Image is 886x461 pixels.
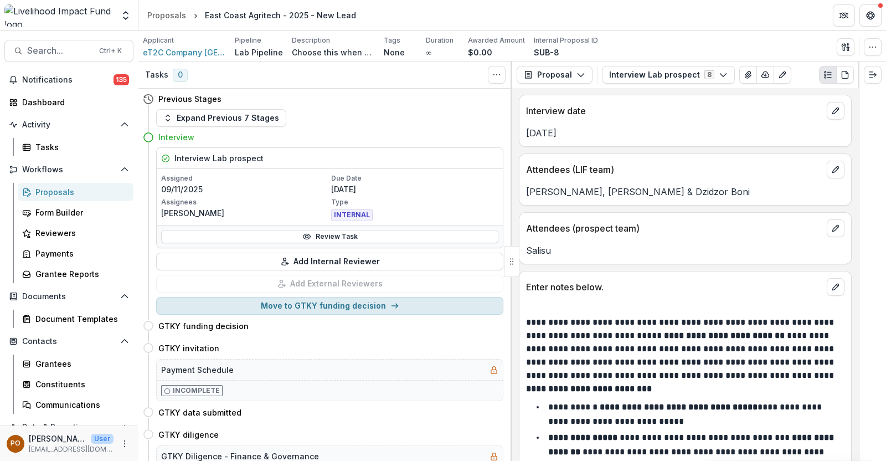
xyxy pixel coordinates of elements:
[331,173,499,183] p: Due Date
[526,126,844,140] p: [DATE]
[4,4,114,27] img: Livelihood Impact Fund logo
[18,183,133,201] a: Proposals
[331,197,499,207] p: Type
[22,292,116,301] span: Documents
[158,407,241,418] h4: GTKY data submitted
[4,418,133,436] button: Open Data & Reporting
[602,66,735,84] button: Interview Lab prospect8
[174,152,264,164] h5: Interview Lab prospect
[22,165,116,175] span: Workflows
[739,66,757,84] button: View Attached Files
[526,222,822,235] p: Attendees (prospect team)
[205,9,356,21] div: East Coast Agritech - 2025 - New Lead
[488,66,506,84] button: Toggle View Cancelled Tasks
[145,70,168,80] h3: Tasks
[11,440,20,447] div: Peige Omondi
[18,396,133,414] a: Communications
[173,386,220,396] p: Incomplete
[161,364,234,376] h5: Payment Schedule
[4,332,133,350] button: Open Contacts
[35,313,125,325] div: Document Templates
[4,116,133,134] button: Open Activity
[534,35,598,45] p: Internal Proposal ID
[22,423,116,432] span: Data & Reporting
[426,35,454,45] p: Duration
[18,375,133,393] a: Constituents
[468,47,492,58] p: $0.00
[526,244,844,257] p: Salisu
[156,297,503,315] button: Move to GTKY funding decision
[35,186,125,198] div: Proposals
[156,275,503,293] button: Add External Reviewers
[836,66,854,84] button: PDF view
[161,183,329,195] p: 09/11/2025
[143,7,190,23] a: Proposals
[18,310,133,328] a: Document Templates
[91,434,114,444] p: User
[827,102,844,120] button: edit
[235,47,283,58] p: Lab Pipeline
[35,248,125,259] div: Payments
[35,268,125,280] div: Grantee Reports
[292,35,330,45] p: Description
[22,96,125,108] div: Dashboard
[29,433,86,444] p: [PERSON_NAME]
[526,104,822,117] p: Interview date
[158,320,249,332] h4: GTKY funding decision
[158,93,221,105] h4: Previous Stages
[827,219,844,237] button: edit
[4,288,133,305] button: Open Documents
[143,47,226,58] a: eT2C Company [GEOGRAPHIC_DATA] [eTrash2Cash]
[384,35,400,45] p: Tags
[156,253,503,270] button: Add Internal Reviewer
[173,69,188,82] span: 0
[143,7,360,23] nav: breadcrumb
[35,399,125,411] div: Communications
[4,93,133,111] a: Dashboard
[235,35,261,45] p: Pipeline
[526,185,844,198] p: [PERSON_NAME], [PERSON_NAME] & Dzidzor Boni
[35,207,125,218] div: Form Builder
[18,138,133,156] a: Tasks
[35,227,125,239] div: Reviewers
[18,355,133,373] a: Grantees
[97,45,124,57] div: Ctrl + K
[833,4,855,27] button: Partners
[859,4,882,27] button: Get Help
[158,429,219,440] h4: GTKY diligence
[22,337,116,346] span: Contacts
[35,358,125,370] div: Grantees
[526,280,822,294] p: Enter notes below.
[827,278,844,296] button: edit
[143,35,174,45] p: Applicant
[864,66,882,84] button: Expand right
[27,45,92,56] span: Search...
[35,378,125,390] div: Constituents
[426,47,431,58] p: ∞
[161,207,329,219] p: [PERSON_NAME]
[22,75,114,85] span: Notifications
[468,35,525,45] p: Awarded Amount
[161,230,498,243] a: Review Task
[18,224,133,242] a: Reviewers
[526,163,822,176] p: Attendees (LIF team)
[35,141,125,153] div: Tasks
[331,183,499,195] p: [DATE]
[114,74,129,85] span: 135
[384,47,405,58] p: None
[4,161,133,178] button: Open Workflows
[18,244,133,263] a: Payments
[534,47,559,58] p: SUB-8
[331,209,373,221] span: INTERNAL
[18,203,133,222] a: Form Builder
[158,131,194,143] h4: Interview
[774,66,791,84] button: Edit as form
[161,197,329,207] p: Assignees
[22,120,116,130] span: Activity
[118,4,133,27] button: Open entity switcher
[819,66,837,84] button: Plaintext view
[517,66,593,84] button: Proposal
[4,40,133,62] button: Search...
[161,173,329,183] p: Assigned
